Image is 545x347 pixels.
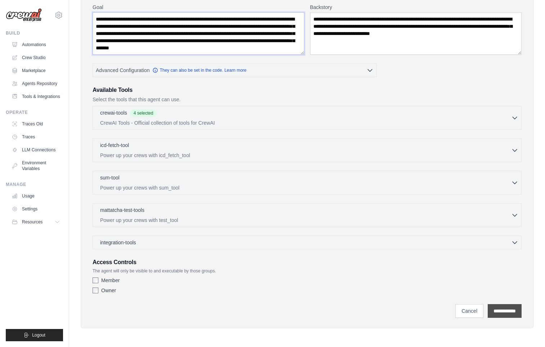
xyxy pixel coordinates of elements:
[93,4,304,11] label: Goal
[6,329,63,341] button: Logout
[6,30,63,36] div: Build
[6,182,63,187] div: Manage
[93,64,376,77] button: Advanced Configuration They can also be set in the code. Learn more
[9,39,63,50] a: Automations
[22,219,43,225] span: Resources
[9,157,63,174] a: Environment Variables
[9,216,63,228] button: Resources
[96,174,518,191] button: sum-tool Power up your crews with sum_tool
[9,65,63,76] a: Marketplace
[100,109,127,116] p: crewai-tools
[100,152,511,159] p: Power up your crews with icd_fetch_tool
[455,304,483,318] a: Cancel
[100,174,120,181] p: sum-tool
[93,96,522,103] p: Select the tools that this agent can use.
[93,268,522,274] p: The agent will only be visible to and executable by those groups.
[152,67,246,73] a: They can also be set in the code. Learn more
[96,239,518,246] button: integration-tools
[32,332,45,338] span: Logout
[93,258,522,267] h3: Access Controls
[9,144,63,156] a: LLM Connections
[100,184,511,191] p: Power up your crews with sum_tool
[9,78,63,89] a: Agents Repository
[93,86,522,94] h3: Available Tools
[100,239,136,246] span: integration-tools
[130,110,157,117] span: 4 selected
[101,277,120,284] label: Member
[9,52,63,63] a: Crew Studio
[96,109,518,126] button: crewai-tools 4 selected CrewAI Tools - Official collection of tools for CrewAI
[96,67,149,74] span: Advanced Configuration
[101,287,116,294] label: Owner
[9,118,63,130] a: Traces Old
[100,119,511,126] p: CrewAI Tools - Official collection of tools for CrewAI
[96,206,518,224] button: mattatcha-test-tools Power up your crews with test_tool
[96,142,518,159] button: icd-fetch-tool Power up your crews with icd_fetch_tool
[9,203,63,215] a: Settings
[6,8,42,22] img: Logo
[9,131,63,143] a: Traces
[9,91,63,102] a: Tools & Integrations
[100,142,129,149] p: icd-fetch-tool
[9,190,63,202] a: Usage
[100,217,511,224] p: Power up your crews with test_tool
[310,4,522,11] label: Backstory
[100,206,144,214] p: mattatcha-test-tools
[6,110,63,115] div: Operate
